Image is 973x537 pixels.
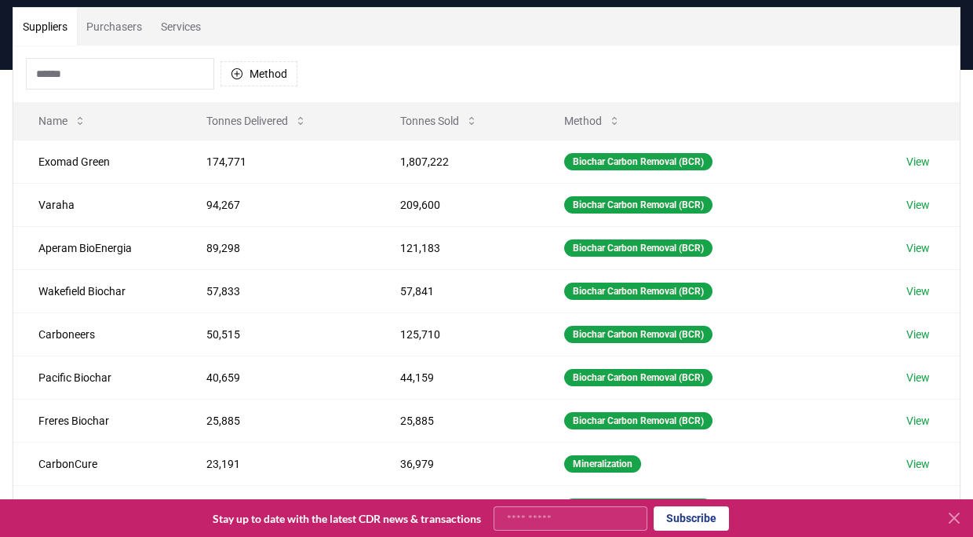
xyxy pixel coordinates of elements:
[181,183,375,226] td: 94,267
[906,456,930,472] a: View
[375,485,539,528] td: 34,266
[77,8,151,46] button: Purchasers
[13,140,181,183] td: Exomad Green
[13,312,181,356] td: Carboneers
[375,183,539,226] td: 209,600
[13,399,181,442] td: Freres Biochar
[564,153,712,170] div: Biochar Carbon Removal (BCR)
[906,240,930,256] a: View
[564,369,712,386] div: Biochar Carbon Removal (BCR)
[194,105,319,137] button: Tonnes Delivered
[26,105,99,137] button: Name
[906,370,930,385] a: View
[181,226,375,269] td: 89,298
[13,8,77,46] button: Suppliers
[906,327,930,342] a: View
[13,226,181,269] td: Aperam BioEnergia
[181,269,375,312] td: 57,833
[375,140,539,183] td: 1,807,222
[151,8,210,46] button: Services
[564,455,641,473] div: Mineralization
[375,312,539,356] td: 125,710
[906,154,930,170] a: View
[564,412,712,429] div: Biochar Carbon Removal (BCR)
[13,183,181,226] td: Varaha
[388,105,490,137] button: Tonnes Sold
[181,485,375,528] td: 22,908
[220,61,297,86] button: Method
[906,413,930,429] a: View
[375,356,539,399] td: 44,159
[552,105,633,137] button: Method
[564,239,712,257] div: Biochar Carbon Removal (BCR)
[13,269,181,312] td: Wakefield Biochar
[13,442,181,485] td: CarbonCure
[181,312,375,356] td: 50,515
[13,485,181,528] td: Planboo
[181,140,375,183] td: 174,771
[375,399,539,442] td: 25,885
[564,196,712,214] div: Biochar Carbon Removal (BCR)
[906,197,930,213] a: View
[181,356,375,399] td: 40,659
[181,442,375,485] td: 23,191
[906,283,930,299] a: View
[181,399,375,442] td: 25,885
[375,226,539,269] td: 121,183
[375,442,539,485] td: 36,979
[375,269,539,312] td: 57,841
[13,356,181,399] td: Pacific Biochar
[564,283,712,300] div: Biochar Carbon Removal (BCR)
[564,326,712,343] div: Biochar Carbon Removal (BCR)
[564,499,712,516] div: Biochar Carbon Removal (BCR)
